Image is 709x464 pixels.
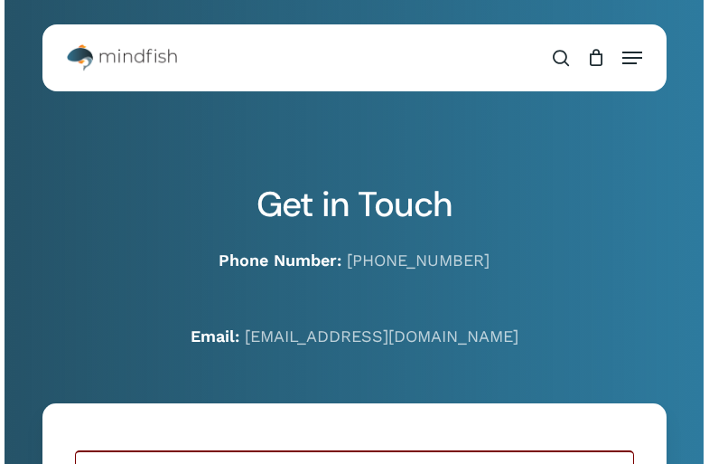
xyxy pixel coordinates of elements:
[578,35,613,80] a: Cart
[67,44,177,71] img: Mindfish Test Prep & Academics
[219,251,341,270] strong: Phone Number:
[191,327,239,346] strong: Email:
[42,35,667,80] header: Main Menu
[42,184,667,225] h2: Get in Touch
[347,251,490,270] a: [PHONE_NUMBER]
[622,49,642,67] a: Navigation Menu
[245,327,518,346] a: [EMAIL_ADDRESS][DOMAIN_NAME]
